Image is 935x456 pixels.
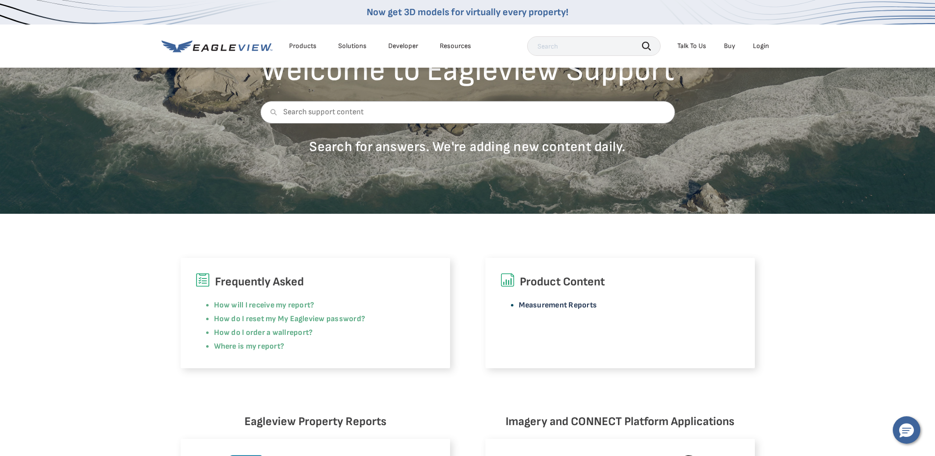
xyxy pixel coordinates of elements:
[527,36,661,56] input: Search
[214,314,366,324] a: How do I reset my My Eagleview password?
[214,301,315,310] a: How will I receive my report?
[260,138,675,155] p: Search for answers. We're adding new content daily.
[214,328,287,337] a: How do I order a wall
[260,55,675,86] h2: Welcome to Eagleview Support
[724,42,735,51] a: Buy
[181,412,450,431] h6: Eagleview Property Reports
[287,328,309,337] a: report
[519,301,597,310] a: Measurement Reports
[214,342,285,351] a: Where is my report?
[195,273,435,291] h6: Frequently Asked
[289,42,317,51] div: Products
[485,412,755,431] h6: Imagery and CONNECT Platform Applications
[500,273,740,291] h6: Product Content
[893,416,920,444] button: Hello, have a question? Let’s chat.
[338,42,367,51] div: Solutions
[309,328,313,337] a: ?
[677,42,706,51] div: Talk To Us
[753,42,769,51] div: Login
[388,42,418,51] a: Developer
[260,101,675,124] input: Search support content
[440,42,471,51] div: Resources
[367,6,568,18] a: Now get 3D models for virtually every property!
